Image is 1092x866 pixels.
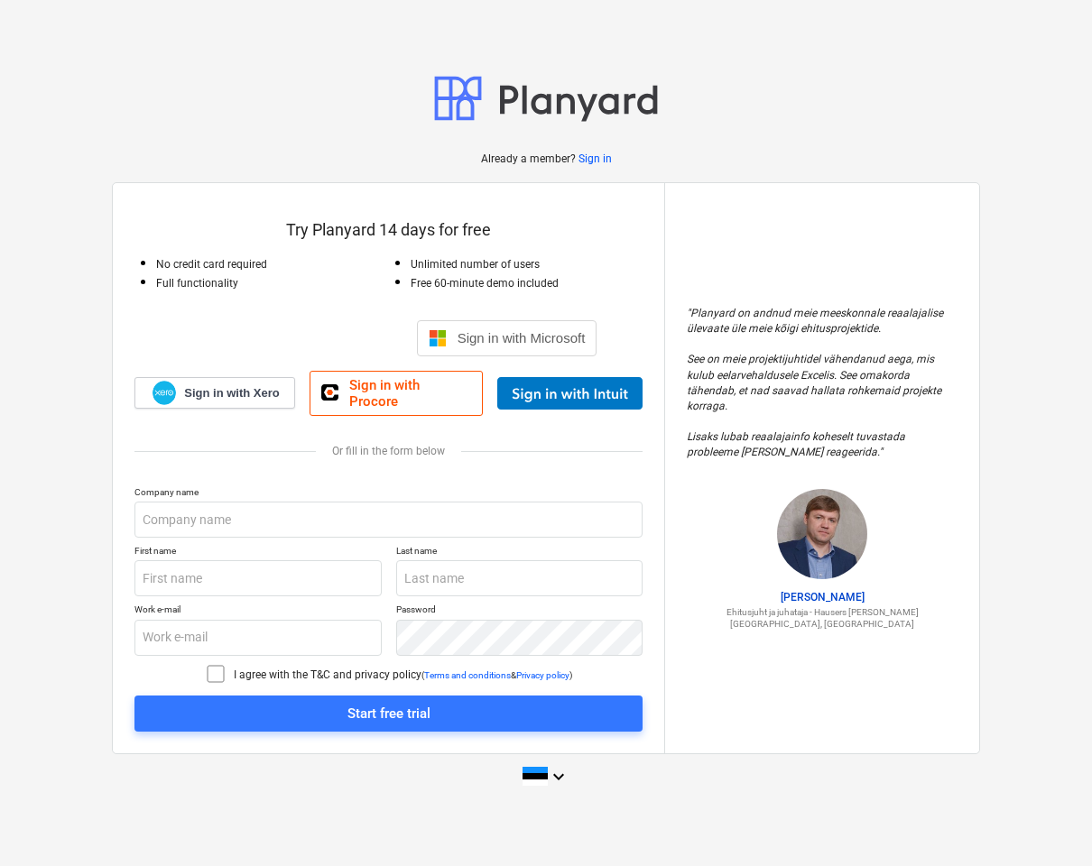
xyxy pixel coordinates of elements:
span: Sign in with Microsoft [458,330,586,345]
a: Privacy policy [516,670,569,680]
div: Start free trial [347,702,430,725]
input: First name [134,560,382,596]
iframe: Sisselogimine Google'i nupu abil [171,318,412,358]
img: Tomy Saaron [777,489,867,579]
p: " Planyard on andnud meie meeskonnale reaalajalise ülevaate üle meie kõigi ehitusprojektide. See ... [687,306,958,461]
div: Logi sisse Google’i kontoga. Avaneb uuel vahelehel [180,318,403,358]
p: Password [396,603,643,619]
p: First name [134,545,382,560]
i: keyboard_arrow_down [548,766,569,788]
p: Ehitusjuht ja juhataja - Hausers [PERSON_NAME] [687,606,958,618]
a: Sign in [578,152,612,167]
a: Sign in with Xero [134,377,295,409]
img: Xero logo [153,381,176,405]
p: Try Planyard 14 days for free [134,219,643,241]
p: ( & ) [421,669,572,681]
button: Start free trial [134,696,643,732]
input: Company name [134,502,643,538]
p: I agree with the T&C and privacy policy [234,668,421,683]
a: Sign in with Procore [310,371,483,416]
p: Company name [134,486,643,502]
p: Full functionality [156,276,389,291]
p: Last name [396,545,643,560]
p: [GEOGRAPHIC_DATA], [GEOGRAPHIC_DATA] [687,618,958,630]
p: Work e-mail [134,603,382,619]
p: [PERSON_NAME] [687,590,958,605]
p: No credit card required [156,257,389,272]
a: Terms and conditions [424,670,511,680]
input: Last name [396,560,643,596]
p: Already a member? [481,152,578,167]
input: Work e-mail [134,620,382,656]
span: Sign in with Procore [349,377,471,410]
p: Free 60-minute demo included [411,276,643,291]
div: Or fill in the form below [134,445,643,457]
span: Sign in with Xero [184,385,279,401]
img: Microsoft logo [429,329,447,347]
p: Unlimited number of users [411,257,643,272]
